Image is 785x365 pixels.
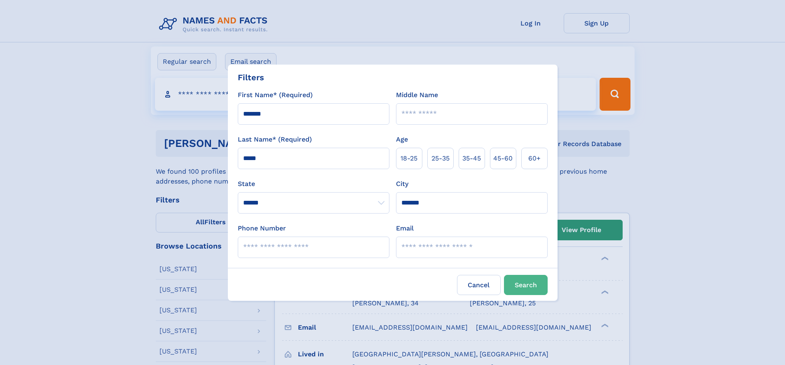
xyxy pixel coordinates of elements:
button: Search [504,275,548,295]
label: Middle Name [396,90,438,100]
label: State [238,179,389,189]
label: Last Name* (Required) [238,135,312,144]
label: Cancel [457,275,501,295]
span: 18‑25 [401,153,417,163]
label: City [396,179,408,189]
span: 60+ [528,153,541,163]
span: 25‑35 [431,153,450,163]
label: First Name* (Required) [238,90,313,100]
div: Filters [238,71,264,84]
span: 35‑45 [462,153,481,163]
span: 45‑60 [493,153,513,163]
label: Age [396,135,408,144]
label: Phone Number [238,223,286,233]
label: Email [396,223,414,233]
